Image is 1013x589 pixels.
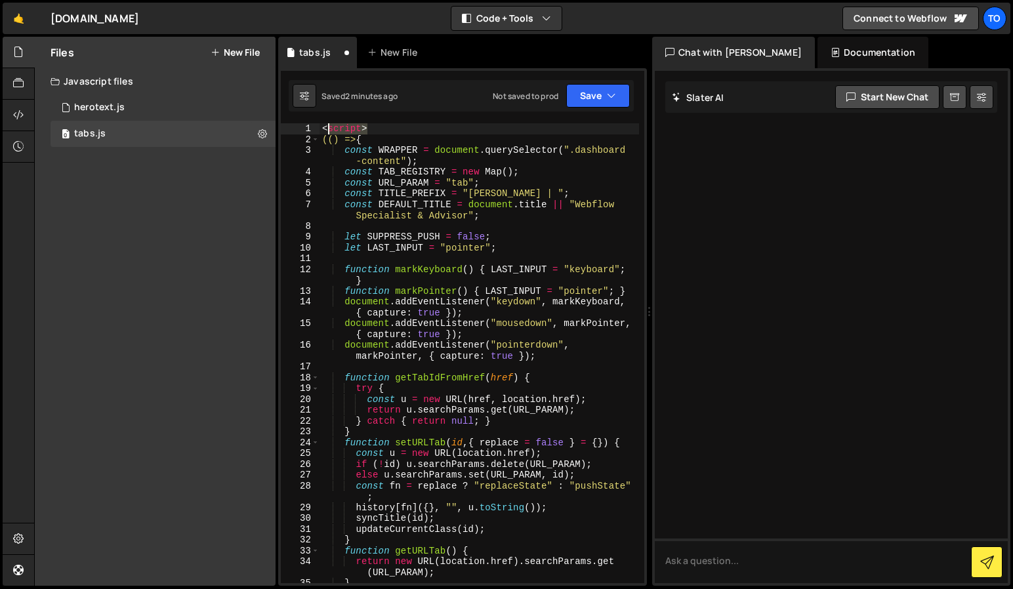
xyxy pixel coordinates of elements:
[281,232,320,243] div: 9
[211,47,260,58] button: New File
[281,513,320,524] div: 30
[281,221,320,232] div: 8
[74,128,106,140] div: tabs.js
[281,502,320,514] div: 29
[281,578,320,589] div: 35
[281,340,320,361] div: 16
[281,145,320,167] div: 3
[3,3,35,34] a: 🤙
[281,416,320,427] div: 22
[281,373,320,384] div: 18
[299,46,331,59] div: tabs.js
[51,10,139,26] div: [DOMAIN_NAME]
[652,37,815,68] div: Chat with [PERSON_NAME]
[281,264,320,286] div: 12
[281,426,320,437] div: 23
[62,130,70,140] span: 0
[493,91,558,102] div: Not saved to prod
[451,7,562,30] button: Code + Tools
[281,123,320,134] div: 1
[817,37,928,68] div: Documentation
[51,121,276,147] div: 13309/47608.js
[835,85,940,109] button: Start new chat
[35,68,276,94] div: Javascript files
[51,94,276,121] div: 13309/33202.js
[281,178,320,189] div: 5
[281,253,320,264] div: 11
[281,296,320,318] div: 14
[281,318,320,340] div: 15
[566,84,630,108] button: Save
[281,535,320,546] div: 32
[281,361,320,373] div: 17
[281,167,320,178] div: 4
[281,405,320,416] div: 21
[281,394,320,405] div: 20
[345,91,398,102] div: 2 minutes ago
[842,7,979,30] a: Connect to Webflow
[281,243,320,254] div: 10
[321,91,398,102] div: Saved
[281,448,320,459] div: 25
[281,437,320,449] div: 24
[281,524,320,535] div: 31
[367,46,423,59] div: New File
[281,556,320,578] div: 34
[281,199,320,221] div: 7
[281,546,320,557] div: 33
[983,7,1006,30] a: To
[281,188,320,199] div: 6
[281,459,320,470] div: 26
[281,286,320,297] div: 13
[281,383,320,394] div: 19
[281,134,320,146] div: 2
[672,91,724,104] h2: Slater AI
[51,45,74,60] h2: Files
[281,481,320,502] div: 28
[281,470,320,481] div: 27
[74,102,125,113] div: herotext.js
